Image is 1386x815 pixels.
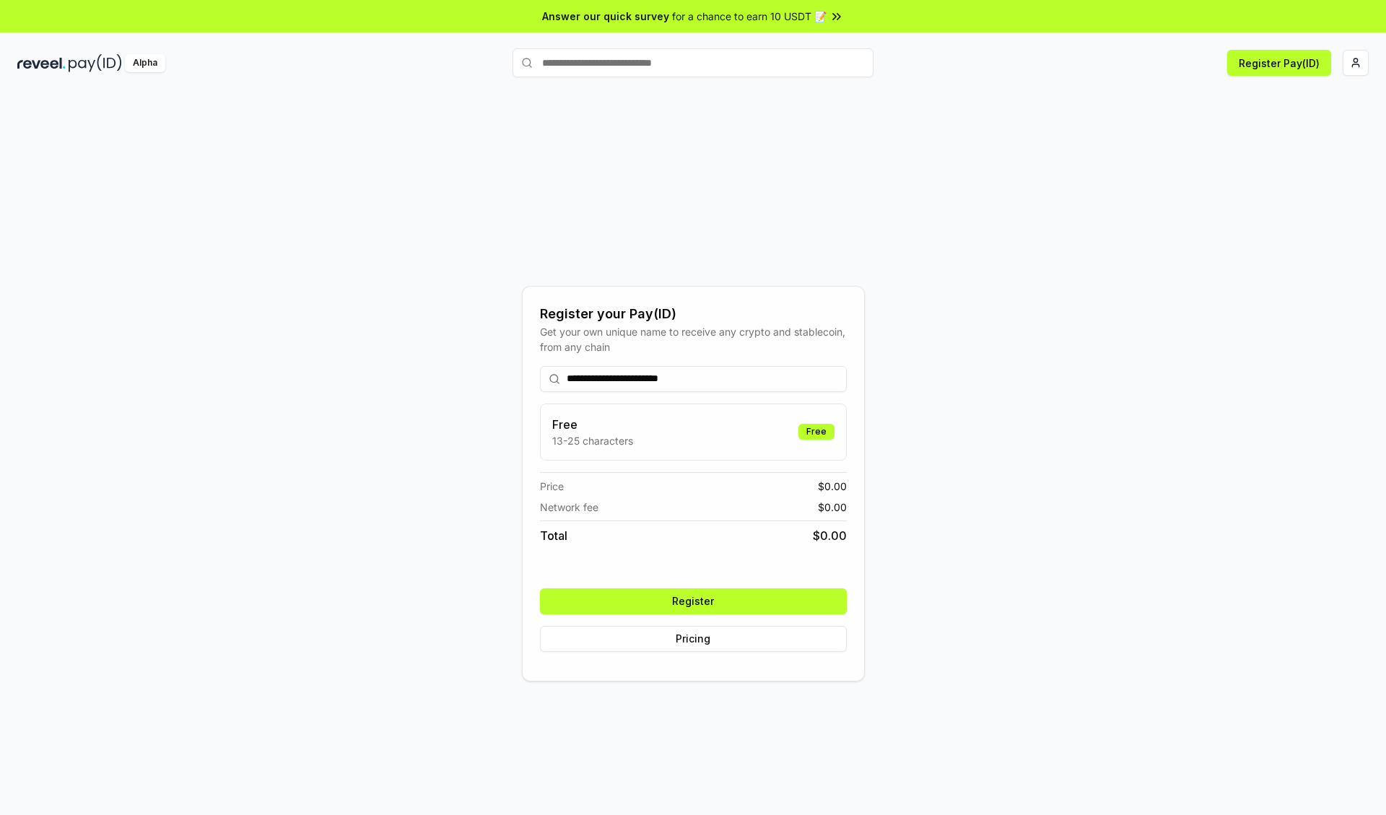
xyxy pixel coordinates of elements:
[125,54,165,72] div: Alpha
[540,479,564,494] span: Price
[818,500,847,515] span: $ 0.00
[540,626,847,652] button: Pricing
[1227,50,1331,76] button: Register Pay(ID)
[540,527,567,544] span: Total
[552,416,633,433] h3: Free
[17,54,66,72] img: reveel_dark
[540,588,847,614] button: Register
[798,424,834,440] div: Free
[542,9,669,24] span: Answer our quick survey
[540,304,847,324] div: Register your Pay(ID)
[818,479,847,494] span: $ 0.00
[813,527,847,544] span: $ 0.00
[540,324,847,354] div: Get your own unique name to receive any crypto and stablecoin, from any chain
[69,54,122,72] img: pay_id
[540,500,598,515] span: Network fee
[672,9,827,24] span: for a chance to earn 10 USDT 📝
[552,433,633,448] p: 13-25 characters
